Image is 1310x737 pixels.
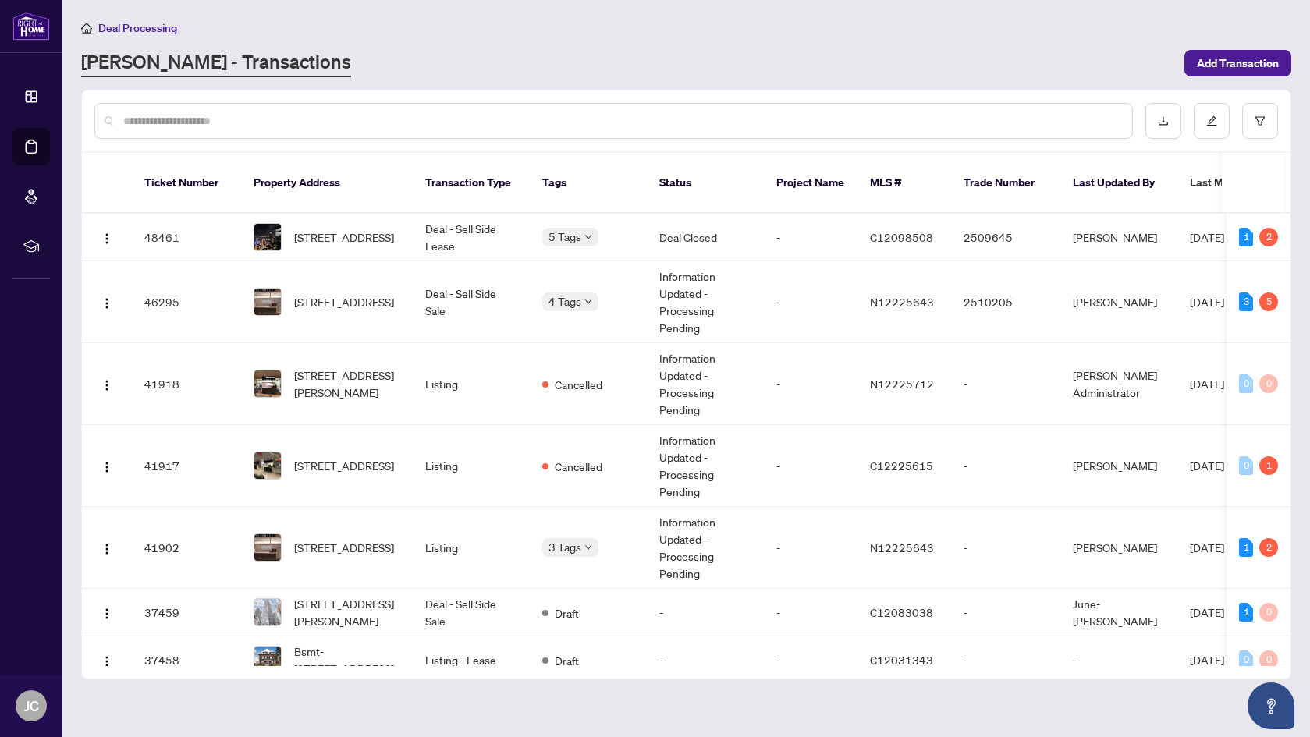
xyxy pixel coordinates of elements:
img: logo [12,12,50,41]
div: 0 [1259,374,1278,393]
div: 1 [1239,228,1253,246]
div: 0 [1239,456,1253,475]
span: Cancelled [555,376,602,393]
th: Status [647,153,764,214]
td: - [764,636,857,684]
th: Transaction Type [413,153,530,214]
span: C12225615 [870,459,933,473]
span: C12031343 [870,653,933,667]
button: Logo [94,535,119,560]
a: [PERSON_NAME] - Transactions [81,49,351,77]
span: C12083038 [870,605,933,619]
span: [DATE] [1190,377,1224,391]
div: 3 [1239,292,1253,311]
td: Listing [413,507,530,589]
img: thumbnail-img [254,289,281,315]
div: 0 [1259,603,1278,622]
td: Deal - Sell Side Lease [413,214,530,261]
span: [DATE] [1190,230,1224,244]
span: N12225712 [870,377,934,391]
th: Project Name [764,153,857,214]
span: Deal Processing [98,21,177,35]
div: 1 [1259,456,1278,475]
td: 41917 [132,425,241,507]
img: Logo [101,543,113,555]
td: [PERSON_NAME] [1060,425,1177,507]
td: 2510205 [951,261,1060,343]
img: thumbnail-img [254,452,281,479]
button: Logo [94,225,119,250]
td: - [951,425,1060,507]
button: Logo [94,600,119,625]
td: 46295 [132,261,241,343]
button: Logo [94,647,119,672]
th: Last Updated By [1060,153,1177,214]
span: edit [1206,115,1217,126]
img: Logo [101,608,113,620]
div: 0 [1239,374,1253,393]
th: Ticket Number [132,153,241,214]
td: Deal - Sell Side Sale [413,261,530,343]
td: - [764,261,857,343]
div: 1 [1239,538,1253,557]
span: filter [1255,115,1266,126]
td: Listing [413,343,530,425]
td: [PERSON_NAME] Administrator [1060,343,1177,425]
span: [STREET_ADDRESS][PERSON_NAME] [294,367,400,401]
td: Deal Closed [647,214,764,261]
td: - [647,589,764,636]
span: [DATE] [1190,540,1224,555]
td: - [951,343,1060,425]
span: [DATE] [1190,295,1224,309]
th: Trade Number [951,153,1060,214]
button: Logo [94,371,119,396]
img: Logo [101,379,113,392]
img: thumbnail-img [254,370,281,397]
td: 41918 [132,343,241,425]
button: edit [1194,103,1230,139]
th: MLS # [857,153,951,214]
img: Logo [101,232,113,245]
div: 1 [1239,603,1253,622]
div: 0 [1239,650,1253,669]
img: Logo [101,461,113,473]
th: Tags [530,153,647,214]
td: 48461 [132,214,241,261]
img: thumbnail-img [254,599,281,625]
span: [STREET_ADDRESS] [294,539,394,556]
img: Logo [101,297,113,310]
span: down [584,544,592,551]
span: Draft [555,604,579,622]
td: - [951,636,1060,684]
span: down [584,298,592,306]
td: June-[PERSON_NAME] [1060,589,1177,636]
td: - [764,214,857,261]
td: [PERSON_NAME] [1060,261,1177,343]
span: home [81,23,92,34]
span: 5 Tags [548,228,581,246]
span: [STREET_ADDRESS][PERSON_NAME] [294,595,400,629]
td: [PERSON_NAME] [1060,507,1177,589]
td: 41902 [132,507,241,589]
td: - [764,425,857,507]
td: Information Updated - Processing Pending [647,507,764,589]
div: 2 [1259,538,1278,557]
button: download [1145,103,1181,139]
button: Open asap [1248,682,1294,729]
img: Logo [101,655,113,668]
span: 3 Tags [548,538,581,556]
button: Logo [94,453,119,478]
th: Property Address [241,153,413,214]
td: 2509645 [951,214,1060,261]
img: thumbnail-img [254,534,281,561]
button: Logo [94,289,119,314]
td: Listing [413,425,530,507]
td: 37459 [132,589,241,636]
td: 37458 [132,636,241,684]
td: - [764,343,857,425]
span: N12225643 [870,295,934,309]
div: 5 [1259,292,1278,311]
span: Cancelled [555,458,602,475]
span: Add Transaction [1197,51,1279,76]
button: Add Transaction [1184,50,1291,76]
